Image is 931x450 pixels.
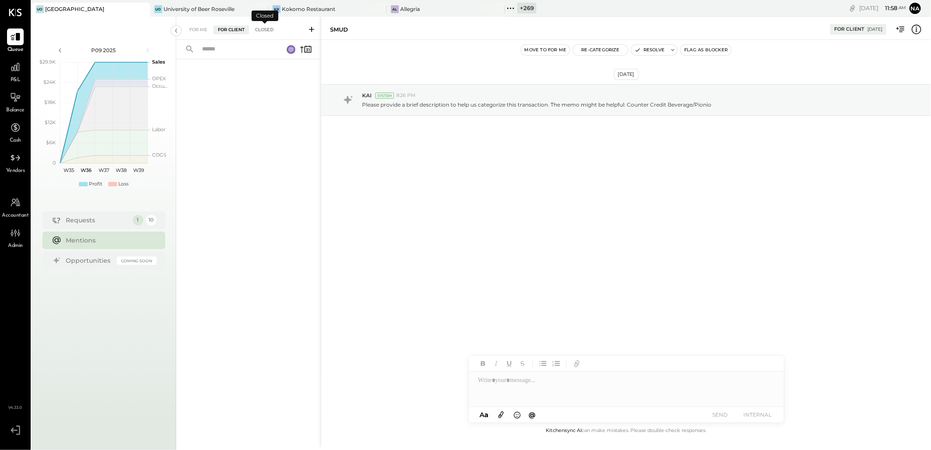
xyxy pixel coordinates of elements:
[517,3,537,14] div: + 269
[45,119,56,125] text: $12K
[867,26,882,32] div: [DATE]
[391,5,399,13] div: Al
[631,45,668,55] button: Resolve
[185,25,212,34] div: For Me
[251,25,278,34] div: Closed
[6,107,25,114] span: Balance
[116,167,127,173] text: W38
[89,181,102,188] div: Profit
[834,26,864,33] div: For Client
[0,119,30,145] a: Cash
[133,167,144,173] text: W39
[99,167,109,173] text: W37
[504,358,515,369] button: Underline
[0,59,30,84] a: P&L
[66,256,113,265] div: Opportunities
[53,160,56,166] text: 0
[282,5,335,13] div: Kokomo Restaurant
[477,358,489,369] button: Bold
[10,137,21,145] span: Cash
[46,139,56,146] text: $6K
[2,212,29,220] span: Accountant
[67,46,141,54] div: P09 2025
[163,5,235,13] div: University of Beer Roseville
[0,194,30,220] a: Accountant
[152,152,167,158] text: COGS
[252,11,278,21] div: Closed
[490,358,502,369] button: Italic
[44,99,56,105] text: $18K
[6,167,25,175] span: Vendors
[146,215,156,225] div: 10
[8,242,23,250] span: Admin
[66,216,128,225] div: Requests
[362,92,372,99] span: KAI
[521,45,570,55] button: Move to for me
[81,167,92,173] text: W36
[573,45,628,55] button: Re-Categorize
[43,79,56,85] text: $24K
[152,126,165,132] text: Labor
[117,257,156,265] div: Coming Soon
[66,236,152,245] div: Mentions
[273,5,281,13] div: KR
[0,150,30,175] a: Vendors
[571,358,583,369] button: Add URL
[740,409,775,421] button: INTERNAL
[64,167,74,173] text: W35
[118,181,128,188] div: Loss
[36,5,44,13] div: Uo
[152,75,166,82] text: OPEX
[614,69,639,80] div: [DATE]
[537,358,549,369] button: Unordered List
[362,101,711,108] p: Please provide a brief description to help us categorize this transaction. The memo might be help...
[681,45,731,55] button: Flag as Blocker
[0,225,30,250] a: Admin
[11,76,21,84] span: P&L
[7,46,24,54] span: Queue
[484,411,488,419] span: a
[400,5,420,13] div: Allegria
[848,4,857,13] div: copy link
[526,409,538,420] button: @
[0,89,30,114] a: Balance
[703,409,738,421] button: SEND
[529,411,536,419] span: @
[45,5,104,13] div: [GEOGRAPHIC_DATA]
[152,83,167,89] text: Occu...
[154,5,162,13] div: Uo
[517,358,528,369] button: Strikethrough
[908,1,922,15] button: Na
[375,93,394,99] div: System
[0,29,30,54] a: Queue
[152,59,165,65] text: Sales
[859,4,906,12] div: [DATE]
[213,25,249,34] div: For Client
[396,92,416,99] span: 8:26 PM
[551,358,562,369] button: Ordered List
[477,410,491,420] button: Aa
[330,25,348,34] div: SMUD
[39,59,56,65] text: $29.9K
[133,215,143,225] div: 1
